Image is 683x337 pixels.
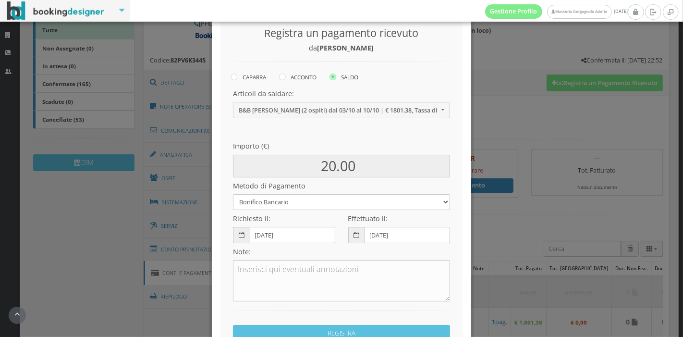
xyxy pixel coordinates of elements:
button: B&B [PERSON_NAME] (2 ospiti) dal 03/10 al 10/10 | € 1801.38, Tassa di soggiorno | € 20.00 (DA PAG... [233,102,450,118]
a: Gestione Profilo [485,4,543,19]
img: BookingDesigner.com [7,1,104,20]
span: B&B [PERSON_NAME] (2 ospiti) dal 03/10 al 10/10 | € 1801.38, Tassa di soggiorno | € 20.00 (DA PAG... [239,107,439,114]
h4: Importo (€) [233,142,450,150]
h4: Effettuato il: [348,214,450,223]
a: Masseria Gorgognolo Admin [547,5,611,19]
label: ACCONTO [279,71,317,83]
h4: Articoli da saldare: [233,89,450,98]
label: SALDO [329,71,358,83]
h4: Richiesto il: [233,214,335,223]
h4: Note: [233,248,450,256]
h4: Metodo di Pagamento [233,182,450,190]
span: [DATE] [485,4,628,19]
label: CAPARRA [231,71,266,83]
